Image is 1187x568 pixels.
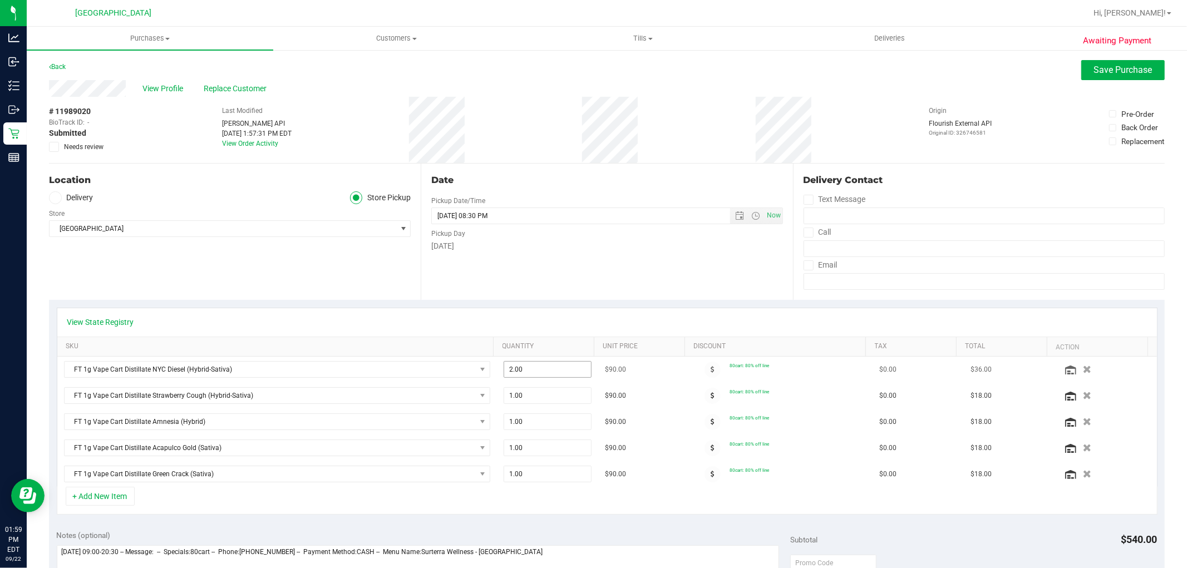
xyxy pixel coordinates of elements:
span: Purchases [27,33,273,43]
span: $540.00 [1121,534,1158,545]
span: $90.00 [605,364,626,375]
a: Deliveries [766,27,1013,50]
span: 80cart: 80% off line [730,467,769,473]
inline-svg: Inbound [8,56,19,67]
p: Original ID: 326746581 [929,129,992,137]
div: [PERSON_NAME] API [222,118,292,129]
span: View Profile [142,83,187,95]
label: Store Pickup [350,191,411,204]
span: [GEOGRAPHIC_DATA] [76,8,152,18]
span: Awaiting Payment [1083,34,1151,47]
span: Tills [520,33,766,43]
span: BioTrack ID: [49,117,85,127]
span: FT 1g Vape Cart Distillate Strawberry Cough (Hybrid-Sativa) [65,388,476,403]
span: Replace Customer [204,83,270,95]
input: Format: (999) 999-9999 [804,240,1165,257]
label: Call [804,224,831,240]
a: View Order Activity [222,140,278,147]
span: 80cart: 80% off line [730,389,769,394]
inline-svg: Outbound [8,104,19,115]
div: Pre-Order [1121,108,1154,120]
div: Flourish External API [929,118,992,137]
span: NO DATA FOUND [64,361,490,378]
div: Back Order [1121,122,1158,133]
span: Open the time view [746,211,765,220]
span: 80cart: 80% off line [730,363,769,368]
label: Pickup Day [431,229,465,239]
div: [DATE] [431,240,782,252]
a: Discount [693,342,861,351]
input: 1.00 [504,440,591,456]
span: $36.00 [971,364,992,375]
inline-svg: Analytics [8,32,19,43]
span: $18.00 [971,443,992,453]
span: NO DATA FOUND [64,439,490,456]
label: Last Modified [222,106,263,116]
span: $90.00 [605,443,626,453]
a: Quantity [503,342,590,351]
span: Hi, [PERSON_NAME]! [1094,8,1166,17]
span: $0.00 [879,469,897,480]
span: Subtotal [790,535,817,544]
inline-svg: Reports [8,152,19,163]
span: Customers [274,33,519,43]
span: $18.00 [971,391,992,401]
label: Delivery [49,191,93,204]
input: 2.00 [504,362,591,377]
button: + Add New Item [66,487,135,506]
span: $90.00 [605,469,626,480]
span: $18.00 [971,417,992,427]
a: Total [965,342,1042,351]
span: [GEOGRAPHIC_DATA] [50,221,396,236]
a: Unit Price [603,342,680,351]
p: 09/22 [5,555,22,563]
a: Purchases [27,27,273,50]
span: NO DATA FOUND [64,413,490,430]
span: Open the date view [730,211,749,220]
span: Submitted [49,127,86,139]
th: Action [1047,337,1147,357]
span: $0.00 [879,443,897,453]
span: Deliveries [859,33,920,43]
span: 80cart: 80% off line [730,415,769,421]
a: Back [49,63,66,71]
input: 1.00 [504,466,591,482]
label: Text Message [804,191,866,208]
span: $90.00 [605,391,626,401]
span: NO DATA FOUND [64,466,490,482]
span: $90.00 [605,417,626,427]
span: select [396,221,410,236]
label: Origin [929,106,947,116]
div: [DATE] 1:57:31 PM EDT [222,129,292,139]
span: $18.00 [971,469,992,480]
inline-svg: Retail [8,128,19,139]
label: Store [49,209,65,219]
div: Location [49,174,411,187]
input: 1.00 [504,414,591,429]
span: Notes (optional) [57,531,111,540]
inline-svg: Inventory [8,80,19,91]
div: Delivery Contact [804,174,1165,187]
a: View State Registry [67,317,134,328]
div: Date [431,174,782,187]
span: $0.00 [879,417,897,427]
span: $0.00 [879,391,897,401]
span: $0.00 [879,364,897,375]
span: FT 1g Vape Cart Distillate NYC Diesel (Hybrid-Sativa) [65,362,476,377]
div: Replacement [1121,136,1164,147]
iframe: Resource center [11,479,45,512]
a: Tills [520,27,766,50]
input: 1.00 [504,388,591,403]
span: - [87,117,89,127]
label: Pickup Date/Time [431,196,485,206]
input: Format: (999) 999-9999 [804,208,1165,224]
span: FT 1g Vape Cart Distillate Amnesia (Hybrid) [65,414,476,429]
span: Save Purchase [1094,65,1152,75]
label: Email [804,257,838,273]
button: Save Purchase [1081,60,1165,80]
span: # 11989020 [49,106,91,117]
span: Needs review [64,142,104,152]
span: 80cart: 80% off line [730,441,769,447]
span: Set Current date [764,208,783,224]
p: 01:59 PM EDT [5,525,22,555]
